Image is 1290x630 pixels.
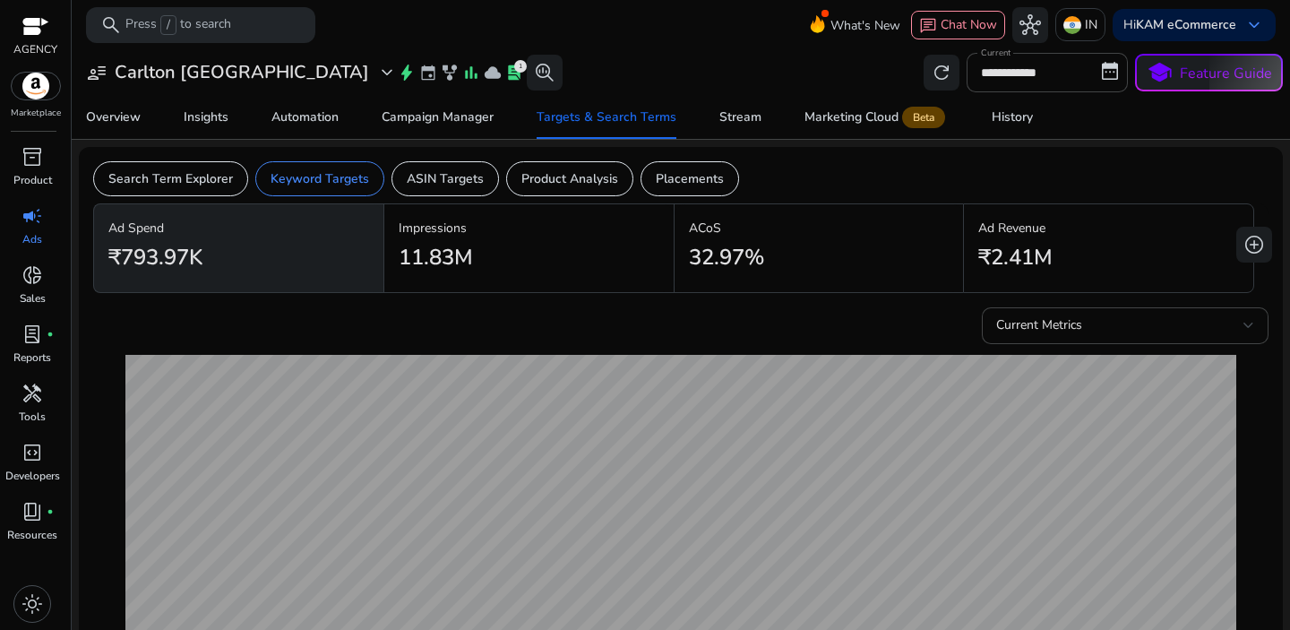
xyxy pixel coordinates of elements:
p: Search Term Explorer [108,169,233,188]
button: schoolFeature Guide [1135,54,1283,91]
p: Tools [19,409,46,425]
button: chatChat Now [911,11,1005,39]
span: handyman [21,383,43,404]
p: Developers [5,468,60,484]
span: event [419,64,437,82]
button: add_circle [1236,227,1272,263]
span: fiber_manual_record [47,331,54,338]
button: refresh [924,55,959,91]
span: campaign [21,205,43,227]
p: Resources [7,527,57,543]
span: lab_profile [505,64,523,82]
div: History [992,111,1033,124]
span: Beta [902,107,945,128]
h2: ₹793.97K [108,245,202,271]
div: Marketing Cloud [804,110,949,125]
span: What's New [830,10,900,41]
p: ASIN Targets [407,169,484,188]
p: Placements [656,169,724,188]
span: user_attributes [86,62,107,83]
span: light_mode [21,593,43,615]
img: in.svg [1063,16,1081,34]
p: AGENCY [13,41,57,57]
span: cloud [484,64,502,82]
span: fiber_manual_record [47,508,54,515]
button: hub [1012,7,1048,43]
span: inventory_2 [21,146,43,168]
div: Overview [86,111,141,124]
span: / [160,15,176,35]
span: add_circle [1243,234,1265,255]
span: search_insights [534,62,555,83]
h2: ₹2.41M [978,245,1053,271]
span: Current Metrics [996,316,1082,333]
div: Automation [271,111,339,124]
span: code_blocks [21,442,43,463]
p: Ad Revenue [978,219,1239,237]
div: Campaign Manager [382,111,494,124]
p: Ads [22,231,42,247]
span: expand_more [376,62,398,83]
span: chat [919,17,937,35]
p: Feature Guide [1180,63,1272,84]
p: Ad Spend [108,219,369,237]
p: Product Analysis [521,169,618,188]
p: ACoS [689,219,950,237]
p: Impressions [399,219,659,237]
div: Insights [184,111,228,124]
span: bolt [398,64,416,82]
div: Stream [719,111,761,124]
p: Hi [1123,19,1236,31]
p: Press to search [125,15,231,35]
p: Product [13,172,52,188]
span: donut_small [21,264,43,286]
span: bar_chart [462,64,480,82]
span: family_history [441,64,459,82]
h2: 11.83M [399,245,473,271]
h3: Carlton [GEOGRAPHIC_DATA] [115,62,369,83]
span: search [100,14,122,36]
p: IN [1085,9,1097,40]
span: refresh [931,62,952,83]
h2: 32.97% [689,245,764,271]
span: hub [1019,14,1041,36]
img: amazon.svg [12,73,60,99]
span: Chat Now [941,16,997,33]
p: Reports [13,350,51,366]
span: book_4 [21,501,43,522]
b: KAM eCommerce [1136,16,1236,33]
span: keyboard_arrow_down [1243,14,1265,36]
p: Keyword Targets [271,169,369,188]
p: Marketplace [11,107,61,120]
span: school [1147,60,1173,86]
button: search_insights [527,55,563,91]
span: lab_profile [21,324,43,345]
p: Sales [20,290,46,306]
div: Targets & Search Terms [537,111,676,124]
div: 1 [514,60,527,73]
